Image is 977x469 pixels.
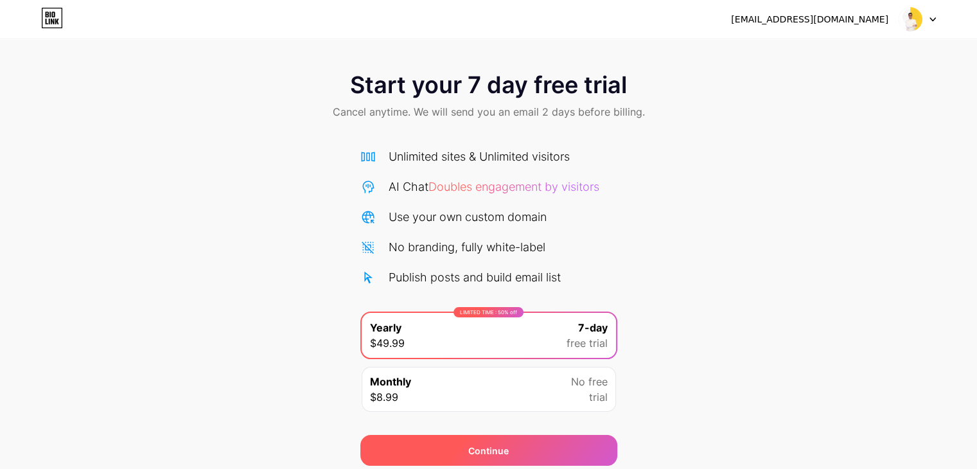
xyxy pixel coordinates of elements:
[428,180,599,193] span: Doubles engagement by visitors
[571,374,608,389] span: No free
[589,389,608,405] span: trial
[731,13,888,26] div: [EMAIL_ADDRESS][DOMAIN_NAME]
[389,208,547,226] div: Use your own custom domain
[370,374,411,389] span: Monthly
[370,320,401,335] span: Yearly
[468,444,509,457] div: Continue
[370,389,398,405] span: $8.99
[333,104,645,119] span: Cancel anytime. We will send you an email 2 days before billing.
[567,335,608,351] span: free trial
[389,238,545,256] div: No branding, fully white-label
[578,320,608,335] span: 7-day
[453,307,524,317] div: LIMITED TIME : 50% off
[389,148,570,165] div: Unlimited sites & Unlimited visitors
[898,7,922,31] img: apastro
[389,178,599,195] div: AI Chat
[389,269,561,286] div: Publish posts and build email list
[350,72,627,98] span: Start your 7 day free trial
[370,335,405,351] span: $49.99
